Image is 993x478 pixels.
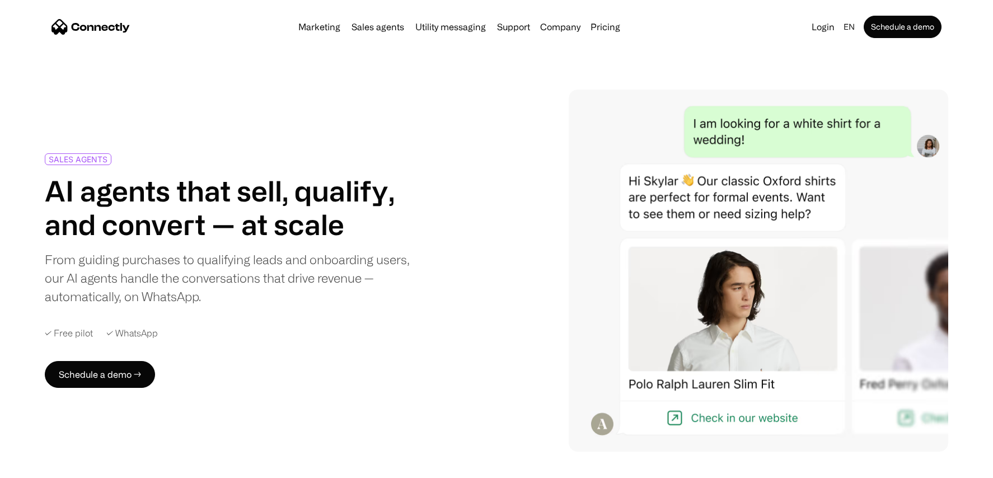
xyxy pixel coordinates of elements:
a: Support [493,22,535,31]
div: Company [540,19,580,35]
a: Login [807,19,839,35]
a: Marketing [294,22,345,31]
div: ✓ Free pilot [45,328,93,339]
aside: Language selected: English [11,457,67,474]
div: en [844,19,855,35]
div: Company [537,19,584,35]
a: Pricing [586,22,625,31]
a: Schedule a demo → [45,361,155,388]
a: Utility messaging [411,22,490,31]
a: home [51,18,130,35]
div: ✓ WhatsApp [106,328,158,339]
div: From guiding purchases to qualifying leads and onboarding users, our AI agents handle the convers... [45,250,412,306]
ul: Language list [22,458,67,474]
a: Schedule a demo [864,16,942,38]
div: SALES AGENTS [49,155,107,163]
a: Sales agents [347,22,409,31]
div: en [839,19,861,35]
h1: AI agents that sell, qualify, and convert — at scale [45,174,412,241]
